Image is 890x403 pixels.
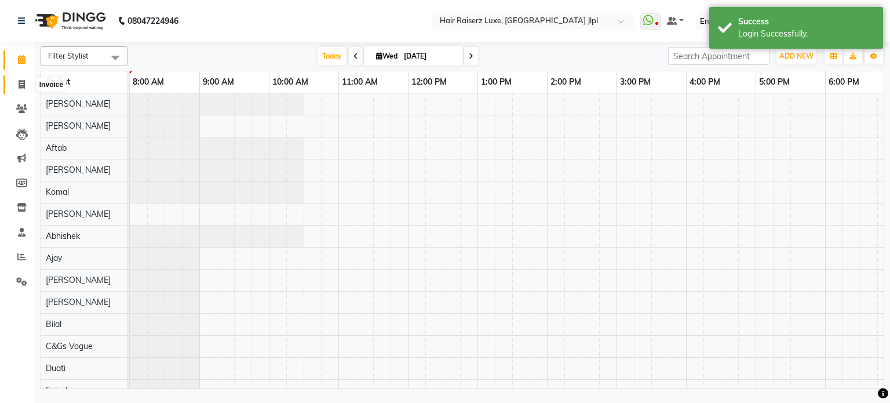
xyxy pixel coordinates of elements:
[46,165,111,175] span: [PERSON_NAME]
[776,48,816,64] button: ADD NEW
[46,319,61,329] span: Bilal
[30,5,109,37] img: logo
[318,47,346,65] span: Today
[826,74,862,90] a: 6:00 PM
[46,297,111,307] span: [PERSON_NAME]
[269,74,311,90] a: 10:00 AM
[46,143,67,153] span: Aftab
[46,341,93,351] span: C&Gs Vogue
[130,74,167,90] a: 8:00 AM
[478,74,515,90] a: 1:00 PM
[687,74,723,90] a: 4:00 PM
[756,74,793,90] a: 5:00 PM
[400,48,458,65] input: 2025-09-03
[46,99,111,109] span: [PERSON_NAME]
[668,47,769,65] input: Search Appointment
[46,121,111,131] span: [PERSON_NAME]
[46,385,67,395] span: Faizal
[200,74,237,90] a: 9:00 AM
[738,16,874,28] div: Success
[37,78,66,92] div: Invoice
[373,52,400,60] span: Wed
[548,74,584,90] a: 2:00 PM
[46,275,111,285] span: [PERSON_NAME]
[339,74,381,90] a: 11:00 AM
[48,51,89,60] span: Filter Stylist
[46,253,62,263] span: Ajay
[779,52,814,60] span: ADD NEW
[127,5,178,37] b: 08047224946
[617,74,654,90] a: 3:00 PM
[738,28,874,40] div: Login Successfully.
[46,187,69,197] span: Komal
[46,231,80,241] span: Abhishek
[46,363,65,373] span: Duati
[46,209,111,219] span: [PERSON_NAME]
[408,74,450,90] a: 12:00 PM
